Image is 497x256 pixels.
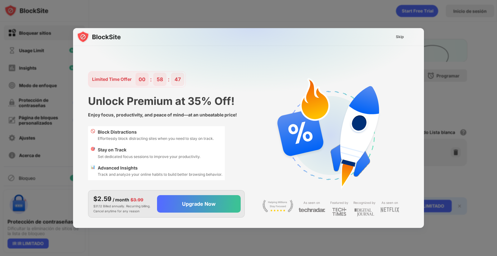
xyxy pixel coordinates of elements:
img: light-netflix.svg [381,207,399,212]
div: $31.12 Billed annually. Recurring billing. Cancel anytime for any reason [93,194,152,214]
img: gradient.svg [77,28,428,152]
div: Upgrade Now [182,201,216,207]
div: Set dedicated focus sessions to improve your productivity. [98,154,200,160]
div: As seen on [303,200,320,206]
img: light-digital-journal.svg [354,207,374,218]
div: $2.59 [93,194,111,204]
img: light-stay-focus.svg [262,200,293,212]
div: As seen on [381,200,398,206]
img: light-techtimes.svg [332,207,347,216]
div: Recognized by [353,200,376,206]
div: Featured by [330,200,348,206]
div: 📊 [91,165,95,178]
img: light-techradar.svg [298,207,325,213]
div: 🎯 [91,146,95,160]
div: $3.99 [130,196,143,203]
div: / month [113,196,129,203]
div: Track and analyze your online habits to build better browsing behavior. [98,171,222,177]
div: Advanced Insights [98,165,222,171]
div: Skip [396,34,404,40]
